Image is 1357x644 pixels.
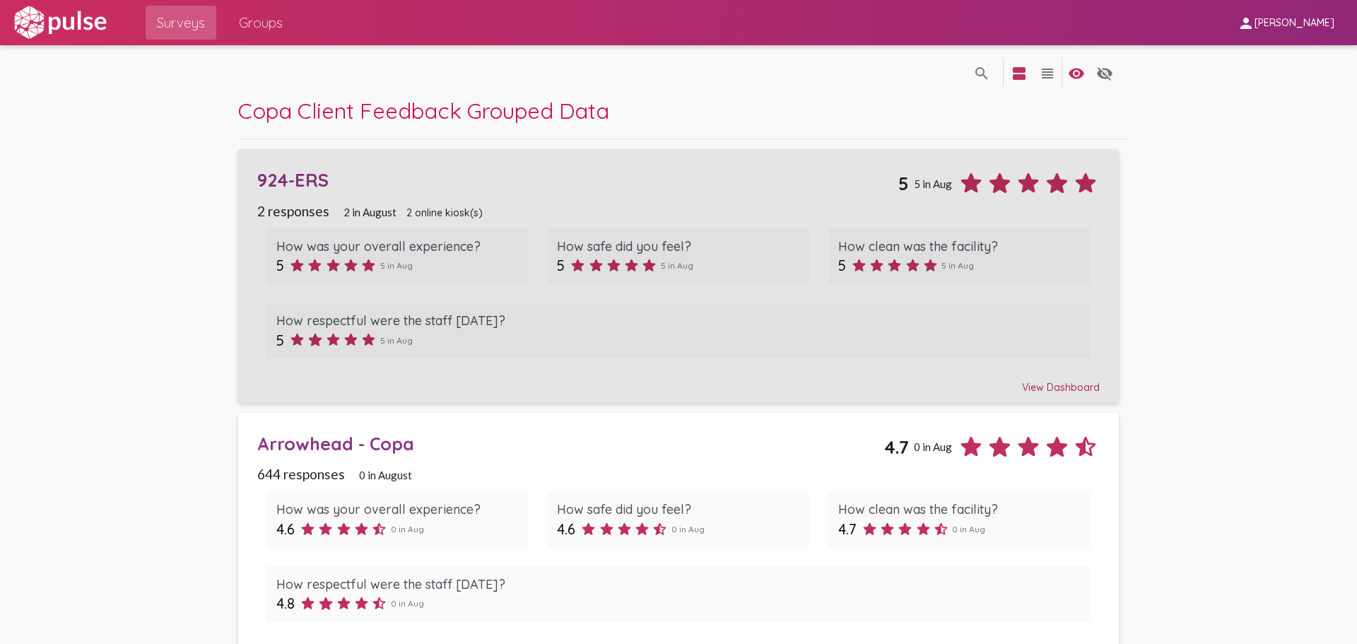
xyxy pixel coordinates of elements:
[239,10,283,35] span: Groups
[1091,58,1119,86] button: language
[557,501,799,517] div: How safe did you feel?
[557,238,799,254] div: How safe did you feel?
[1226,9,1346,35] button: [PERSON_NAME]
[359,469,412,481] span: 0 in August
[257,433,884,455] div: Arrowhead - Copa
[884,436,909,458] span: 4.7
[557,257,565,274] span: 5
[914,440,952,453] span: 0 in Aug
[257,203,329,219] span: 2 responses
[1068,65,1085,82] mat-icon: language
[276,257,284,274] span: 5
[838,520,857,538] span: 4.7
[276,312,1081,329] div: How respectful were the staff [DATE]?
[238,97,609,124] span: Copa Client Feedback Grouped Data
[11,5,109,40] img: white-logo.svg
[1255,17,1334,30] span: [PERSON_NAME]
[973,65,990,82] mat-icon: language
[276,332,284,349] span: 5
[276,576,1081,592] div: How respectful were the staff [DATE]?
[380,260,413,271] span: 5 in Aug
[380,335,413,346] span: 5 in Aug
[276,595,295,612] span: 4.8
[661,260,693,271] span: 5 in Aug
[406,206,483,219] span: 2 online kiosk(s)
[1062,58,1091,86] button: language
[1096,65,1113,82] mat-icon: language
[838,238,1081,254] div: How clean was the facility?
[276,520,295,538] span: 4.6
[238,149,1119,403] a: 924-ERS55 in Aug2 responses2 in August2 online kiosk(s)How was your overall experience?55 in AugH...
[257,368,1100,394] div: View Dashboard
[228,6,294,40] a: Groups
[157,10,205,35] span: Surveys
[898,172,909,194] span: 5
[391,524,424,534] span: 0 in Aug
[257,169,898,191] div: 924-ERS
[343,206,396,218] span: 2 in August
[557,520,575,538] span: 4.6
[671,524,705,534] span: 0 in Aug
[257,466,345,482] span: 644 responses
[914,177,952,190] span: 5 in Aug
[1005,58,1033,86] button: language
[276,501,519,517] div: How was your overall experience?
[146,6,216,40] a: Surveys
[276,238,519,254] div: How was your overall experience?
[941,260,974,271] span: 5 in Aug
[1011,65,1028,82] mat-icon: language
[838,257,846,274] span: 5
[968,58,996,86] button: language
[952,524,985,534] span: 0 in Aug
[1039,65,1056,82] mat-icon: language
[1238,15,1255,32] mat-icon: person
[838,501,1081,517] div: How clean was the facility?
[391,598,424,609] span: 0 in Aug
[1033,58,1062,86] button: language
